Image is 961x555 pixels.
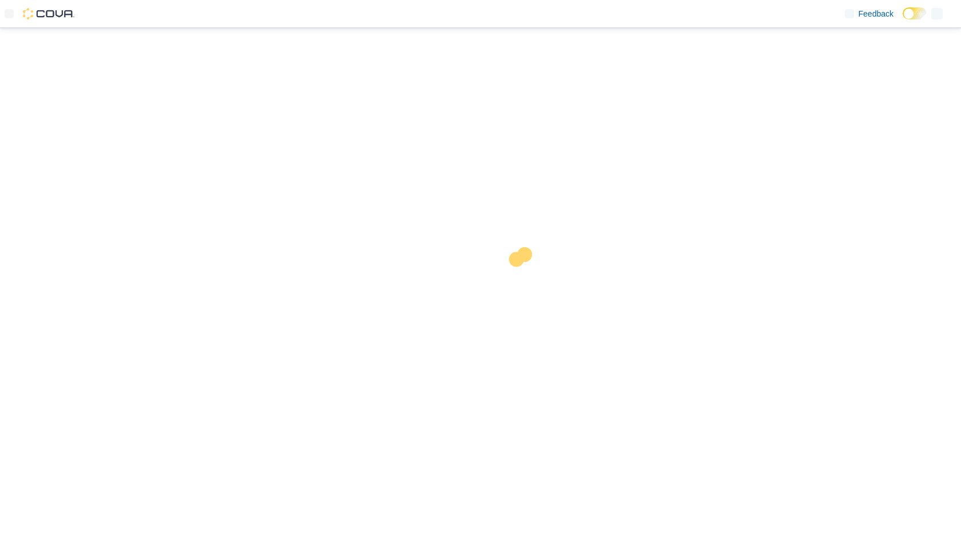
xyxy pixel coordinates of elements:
span: Feedback [859,8,894,19]
img: cova-loader [480,239,566,324]
a: Feedback [840,2,898,25]
input: Dark Mode [903,7,927,19]
img: Cova [23,8,74,19]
